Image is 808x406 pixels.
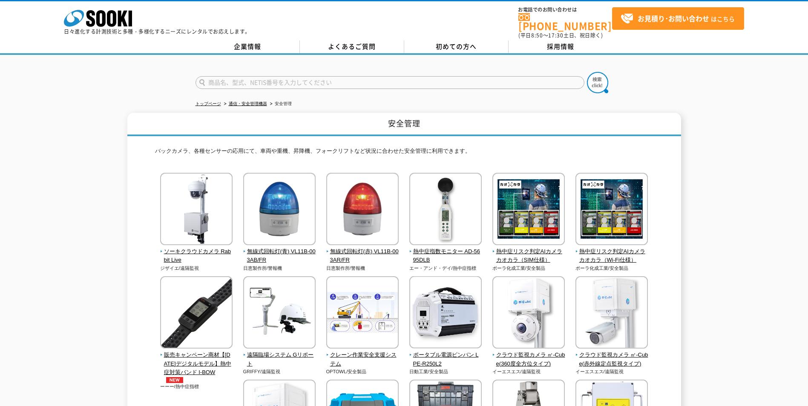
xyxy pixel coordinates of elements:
[127,113,681,136] h1: 安全管理
[196,101,221,106] a: トップページ
[243,368,316,375] p: GRIFFY/遠隔監視
[518,7,612,12] span: お電話でのお問い合わせは
[575,265,648,272] p: ポーラ化成工業/安全製品
[300,40,404,53] a: よくあるご質問
[531,31,543,39] span: 8:50
[164,377,185,383] img: NEW
[326,343,399,368] a: クレーン作業安全支援システム
[326,368,399,375] p: OPTOWL/安全製品
[243,173,316,247] img: 無線式回転灯(青) VL11B-003AB/FR
[492,173,565,247] img: 熱中症リスク判定AIカメラ カオカラ（SIM仕様）
[243,343,316,368] a: 遠隔臨場システム Gリポート
[409,265,482,272] p: エー・アンド・デイ/熱中症指標
[160,247,233,265] span: ソーキクラウドカメラ Rabbit Live
[575,343,648,368] a: クラウド監視カメラ ㎥-Cube(赤外線定点監視タイプ)
[326,247,399,265] span: 無線式回転灯(赤) VL11B-003AR/FR
[509,40,613,53] a: 採用情報
[64,29,250,34] p: 日々進化する計測技術と多種・多様化するニーズにレンタルでお応えします。
[409,173,482,247] img: 熱中症指数モニター AD-5695DLB
[518,13,612,31] a: [PHONE_NUMBER]
[621,12,735,25] span: はこちら
[160,351,233,383] span: 販売キャンペーン商材【[DATE]デジタルモデル】熱中症対策バンド I-BOW
[160,383,233,390] p: ーーー/熱中症指標
[492,351,565,369] span: クラウド監視カメラ ㎥-Cube(360度全方位タイプ)
[492,247,565,265] span: 熱中症リスク判定AIカメラ カオカラ（SIM仕様）
[492,368,565,375] p: イーエスエス/遠隔監視
[326,351,399,369] span: クレーン作業安全支援システム
[492,265,565,272] p: ポーラ化成工業/安全製品
[575,368,648,375] p: イーエスエス/遠隔監視
[243,276,316,351] img: 遠隔臨場システム Gリポート
[326,239,399,265] a: 無線式回転灯(赤) VL11B-003AR/FR
[155,147,653,160] p: バックカメラ、各種センサーの応用にて、車両や重機、昇降機、フォークリフトなど状況に合わせた安全管理に利用できます。
[436,42,477,51] span: 初めての方へ
[575,173,648,247] img: 熱中症リスク判定AIカメラ カオカラ（Wi-Fi仕様）
[268,100,292,109] li: 安全管理
[575,351,648,369] span: クラウド監視カメラ ㎥-Cube(赤外線定点監視タイプ)
[160,173,233,247] img: ソーキクラウドカメラ Rabbit Live
[518,31,603,39] span: (平日 ～ 土日、祝日除く)
[404,40,509,53] a: 初めての方へ
[575,239,648,265] a: 熱中症リスク判定AIカメラ カオカラ（Wi-Fi仕様）
[243,351,316,369] span: 遠隔臨場システム Gリポート
[492,239,565,265] a: 熱中症リスク判定AIカメラ カオカラ（SIM仕様）
[409,343,482,368] a: ポータブル電源ピンバン LPE-R250L2
[409,247,482,265] span: 熱中症指数モニター AD-5695DLB
[492,343,565,368] a: クラウド監視カメラ ㎥-Cube(360度全方位タイプ)
[243,247,316,265] span: 無線式回転灯(青) VL11B-003AB/FR
[492,276,565,351] img: クラウド監視カメラ ㎥-Cube(360度全方位タイプ)
[243,239,316,265] a: 無線式回転灯(青) VL11B-003AB/FR
[160,265,233,272] p: ジザイエ/遠隔監視
[326,276,399,351] img: クレーン作業安全支援システム
[409,368,482,375] p: 日動工業/安全製品
[160,343,233,383] a: 販売キャンペーン商材【[DATE]デジタルモデル】熱中症対策バンド I-BOWNEW
[409,351,482,369] span: ポータブル電源ピンバン LPE-R250L2
[575,276,648,351] img: クラウド監視カメラ ㎥-Cube(赤外線定点監視タイプ)
[612,7,744,30] a: お見積り･お問い合わせはこちら
[243,265,316,272] p: 日恵製作所/警報機
[196,40,300,53] a: 企業情報
[575,247,648,265] span: 熱中症リスク判定AIカメラ カオカラ（Wi-Fi仕様）
[409,239,482,265] a: 熱中症指数モニター AD-5695DLB
[196,76,584,89] input: 商品名、型式、NETIS番号を入力してください
[326,173,399,247] img: 無線式回転灯(赤) VL11B-003AR/FR
[326,265,399,272] p: 日恵製作所/警報機
[229,101,267,106] a: 通信・安全管理機器
[587,72,608,93] img: btn_search.png
[160,276,233,351] img: 販売キャンペーン商材【2025年デジタルモデル】熱中症対策バンド I-BOW
[409,276,482,351] img: ポータブル電源ピンバン LPE-R250L2
[548,31,564,39] span: 17:30
[160,239,233,265] a: ソーキクラウドカメラ Rabbit Live
[638,13,709,23] strong: お見積り･お問い合わせ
